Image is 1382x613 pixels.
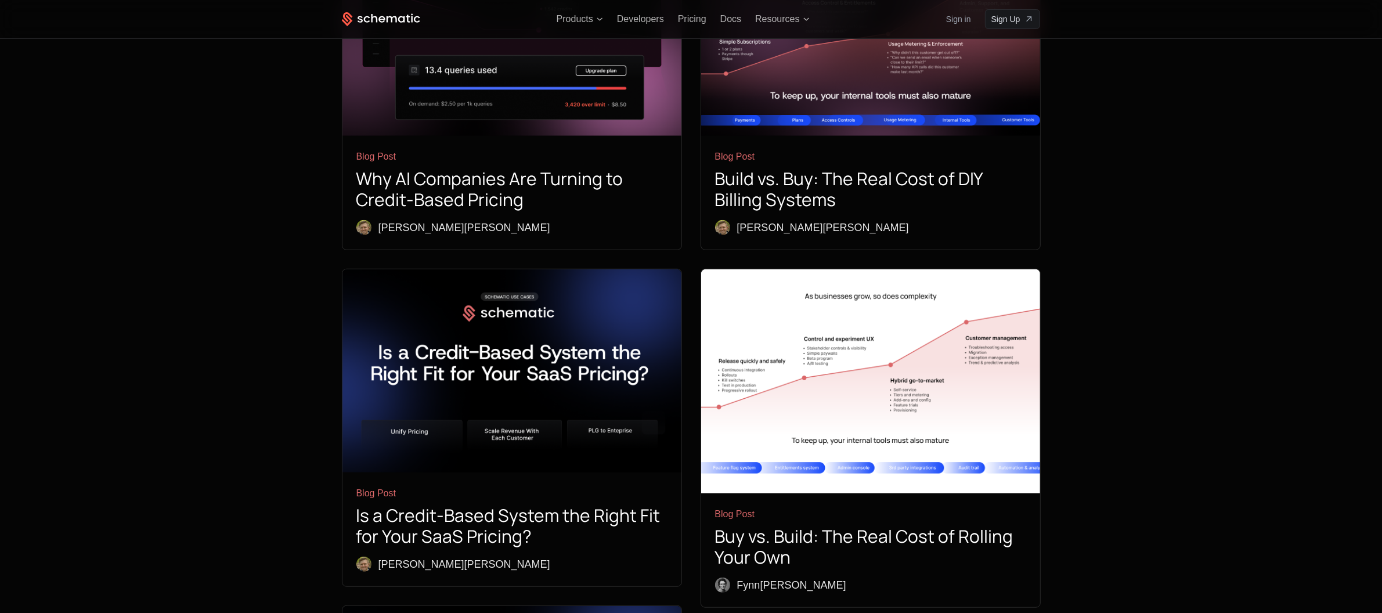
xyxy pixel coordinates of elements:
[356,220,371,235] img: Ryan Echternacht
[737,577,846,593] div: Fynn [PERSON_NAME]
[737,219,909,236] div: [PERSON_NAME] [PERSON_NAME]
[715,220,730,235] img: Ryan Echternacht
[715,150,1026,164] div: Blog Post
[342,269,681,586] a: Pillar - CreditsBlog PostIs a Credit-Based System the Right Fit for Your SaaS Pricing?Ryan Echter...
[991,13,1020,25] span: Sign Up
[378,219,550,236] div: [PERSON_NAME] [PERSON_NAME]
[715,578,730,593] img: fynn
[342,269,681,472] img: Pillar - Credits
[715,168,1026,210] h1: Build vs. Buy: The Real Cost of DIY Billing Systems
[715,507,1026,521] div: Blog Post
[356,150,667,164] div: Blog Post
[356,486,667,500] div: Blog Post
[356,505,667,547] h1: Is a Credit-Based System the Right Fit for Your SaaS Pricing?
[755,14,799,24] span: Resources
[715,526,1026,568] h1: Buy vs. Build: The Real Cost of Rolling Your Own
[356,168,667,210] h1: Why AI Companies Are Turning to Credit-Based Pricing
[617,14,664,24] a: Developers
[378,556,550,572] div: [PERSON_NAME] [PERSON_NAME]
[701,269,1040,607] a: Complexity%20graphBlog PostBuy vs. Build: The Real Cost of Rolling Your OwnfynnFynn[PERSON_NAME]
[678,14,706,24] a: Pricing
[720,14,741,24] a: Docs
[985,9,1041,29] a: [object Object]
[557,14,593,24] span: Products
[356,557,371,572] img: Ryan Echternacht
[946,10,971,28] a: Sign in
[701,269,1040,493] img: Complexity%20graph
